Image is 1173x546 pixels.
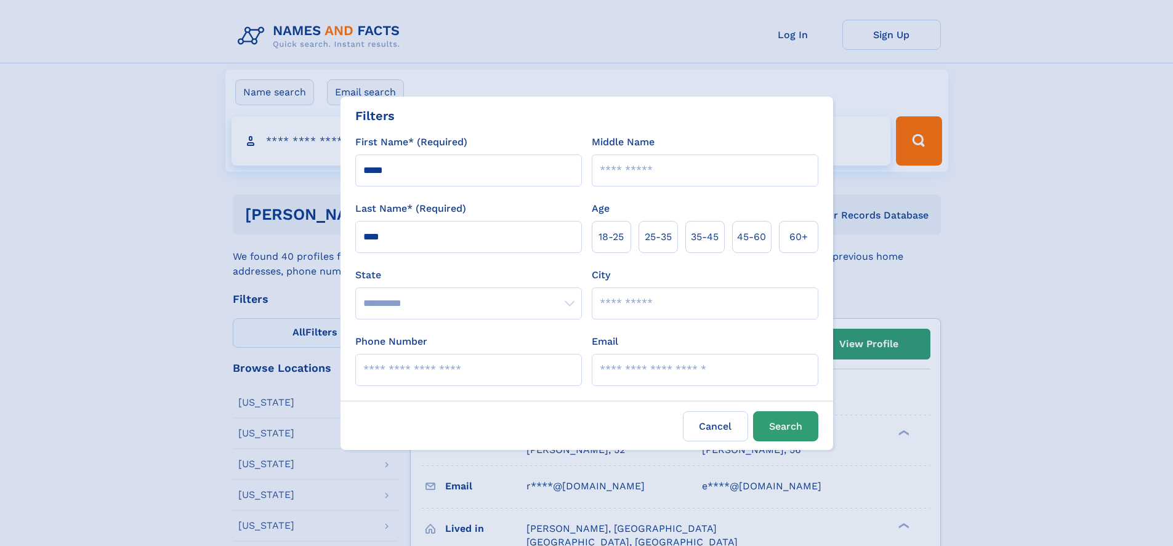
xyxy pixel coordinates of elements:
[683,411,748,441] label: Cancel
[355,268,582,283] label: State
[599,230,624,244] span: 18‑25
[355,201,466,216] label: Last Name* (Required)
[753,411,818,441] button: Search
[355,106,395,125] div: Filters
[737,230,766,244] span: 45‑60
[355,135,467,150] label: First Name* (Required)
[645,230,672,244] span: 25‑35
[691,230,719,244] span: 35‑45
[355,334,427,349] label: Phone Number
[789,230,808,244] span: 60+
[592,334,618,349] label: Email
[592,201,610,216] label: Age
[592,135,655,150] label: Middle Name
[592,268,610,283] label: City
